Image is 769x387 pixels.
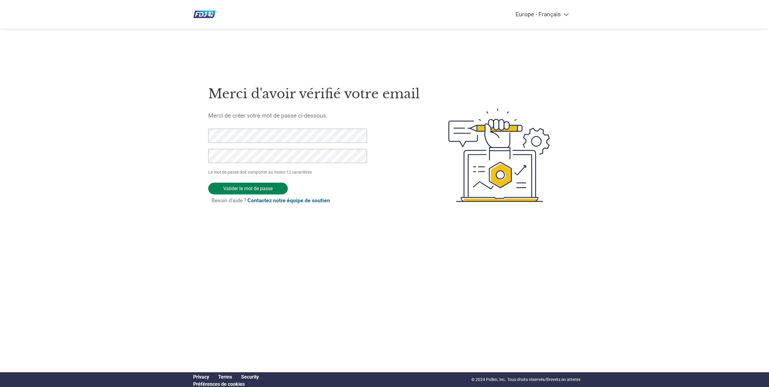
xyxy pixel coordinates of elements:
[189,381,263,387] div: Open Cookie Preferences Modal
[208,84,420,104] h1: Merci d'avoir vérifié votre email
[193,381,245,387] a: Cookie Preferences, opens a dedicated popup modal window
[218,374,232,380] a: Terms
[438,75,561,235] img: create-password
[471,376,580,383] p: © 2024 Pollen, Inc. Tous droits réservés/Brevets en attente
[241,374,259,380] a: Security
[189,6,221,23] img: La Française des Jeux
[193,374,209,380] a: Privacy
[208,183,288,194] input: Valider le mot de passe
[208,112,420,119] h5: Merci de créer votre mot de passe ci-dessous.
[208,169,369,175] p: Le mot de passe doit comporter au moins 12 caractères
[247,197,330,203] a: Contactez notre équipe de soutien
[212,197,330,203] span: Besoin d'aide ?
